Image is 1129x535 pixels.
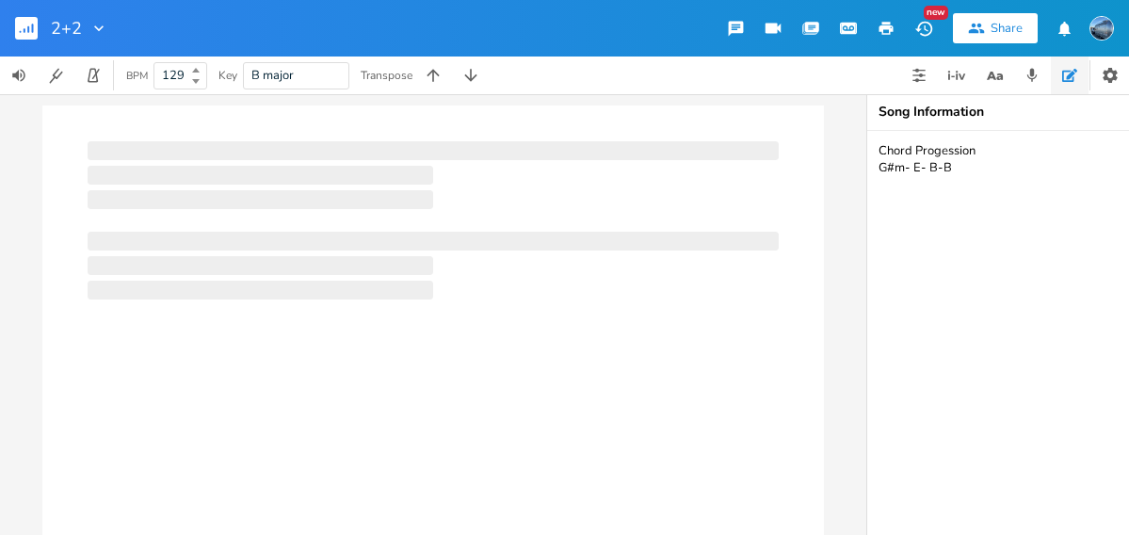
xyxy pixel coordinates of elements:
div: Share [991,20,1023,37]
div: Transpose [361,70,412,81]
img: DJ Flossy [1089,16,1114,41]
div: New [924,6,948,20]
div: BPM [126,71,148,81]
span: 2+2 [51,20,82,37]
button: Share [953,13,1038,43]
button: New [905,11,943,45]
span: B major [251,67,294,84]
div: Key [218,70,237,81]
